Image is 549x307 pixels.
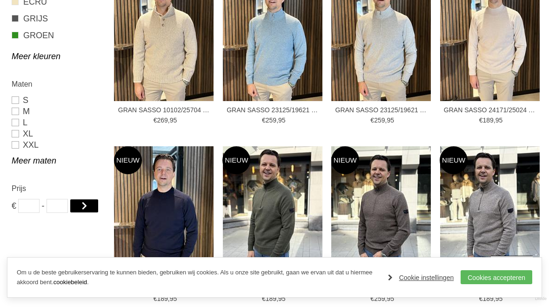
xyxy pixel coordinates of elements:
[12,117,103,128] a: L
[491,256,533,298] a: Terug naar boven
[12,95,103,106] a: S
[461,270,532,284] a: Cookies accepteren
[335,106,429,114] a: GRAN SASSO 23125/19621 Truien
[157,116,167,124] span: 269
[42,199,45,213] span: -
[157,295,167,302] span: 189
[494,116,495,124] span: ,
[12,155,103,166] a: Meer maten
[387,295,394,302] span: 95
[444,106,538,114] a: GRAN SASSO 24171/25024 Truien
[278,116,286,124] span: 95
[385,295,387,302] span: ,
[114,146,214,279] img: GRAN SASSO 24171/25024 Truien
[168,295,170,302] span: ,
[266,116,276,124] span: 259
[479,116,483,124] span: €
[154,116,157,124] span: €
[479,295,483,302] span: €
[12,13,103,25] a: GRIJS
[370,295,374,302] span: €
[54,279,87,286] a: cookiebeleid
[262,116,266,124] span: €
[170,295,177,302] span: 95
[495,295,503,302] span: 95
[168,116,170,124] span: ,
[495,116,503,124] span: 95
[12,29,103,41] a: GROEN
[17,268,379,287] p: Om u de beste gebruikerservaring te kunnen bieden, gebruiken wij cookies. Als u onze site gebruik...
[440,146,540,279] img: PEUTEREY Peu5614 99011922 Truien
[12,51,103,62] a: Meer kleuren
[154,295,157,302] span: €
[331,146,431,279] img: PEUTEREY Peu5633 99012205 Truien
[266,295,276,302] span: 189
[170,116,177,124] span: 95
[370,116,374,124] span: €
[12,128,103,139] a: XL
[276,295,278,302] span: ,
[262,295,266,302] span: €
[12,106,103,117] a: M
[12,78,103,90] h2: Maten
[494,295,495,302] span: ,
[12,139,103,150] a: XXL
[227,106,321,114] a: GRAN SASSO 23125/19621 Truien
[385,116,387,124] span: ,
[387,116,394,124] span: 95
[483,295,494,302] span: 189
[483,116,494,124] span: 189
[374,116,385,124] span: 259
[388,271,454,285] a: Cookie instellingen
[223,146,322,279] img: PEUTEREY Peu5614 99011922 Truien
[374,295,385,302] span: 259
[118,106,212,114] a: GRAN SASSO 10102/25704 Truien
[278,295,286,302] span: 95
[276,116,278,124] span: ,
[12,183,103,194] h2: Prijs
[12,199,16,213] span: €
